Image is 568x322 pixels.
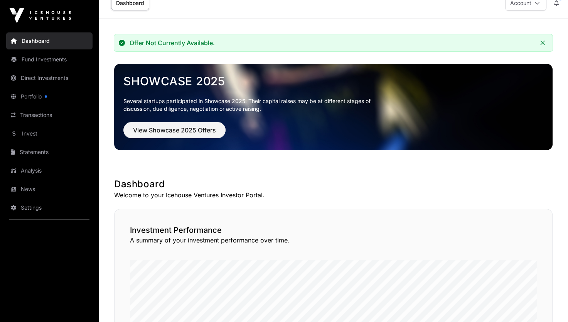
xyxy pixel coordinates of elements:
[114,178,553,190] h1: Dashboard
[114,64,553,150] img: Showcase 2025
[6,181,93,198] a: News
[123,122,226,138] button: View Showcase 2025 Offers
[537,37,548,48] button: Close
[133,125,216,135] span: View Showcase 2025 Offers
[114,190,553,200] p: Welcome to your Icehouse Ventures Investor Portal.
[6,69,93,86] a: Direct Investments
[130,39,215,47] div: Offer Not Currently Available.
[6,88,93,105] a: Portfolio
[9,8,71,23] img: Icehouse Ventures Logo
[6,32,93,49] a: Dashboard
[123,97,383,113] p: Several startups participated in Showcase 2025. Their capital raises may be at different stages o...
[6,199,93,216] a: Settings
[529,285,568,322] iframe: Chat Widget
[6,107,93,124] a: Transactions
[6,51,93,68] a: Fund Investments
[6,162,93,179] a: Analysis
[123,130,226,137] a: View Showcase 2025 Offers
[130,236,537,245] p: A summary of your investment performance over time.
[6,144,93,161] a: Statements
[123,74,543,88] a: Showcase 2025
[6,125,93,142] a: Invest
[130,225,537,236] h2: Investment Performance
